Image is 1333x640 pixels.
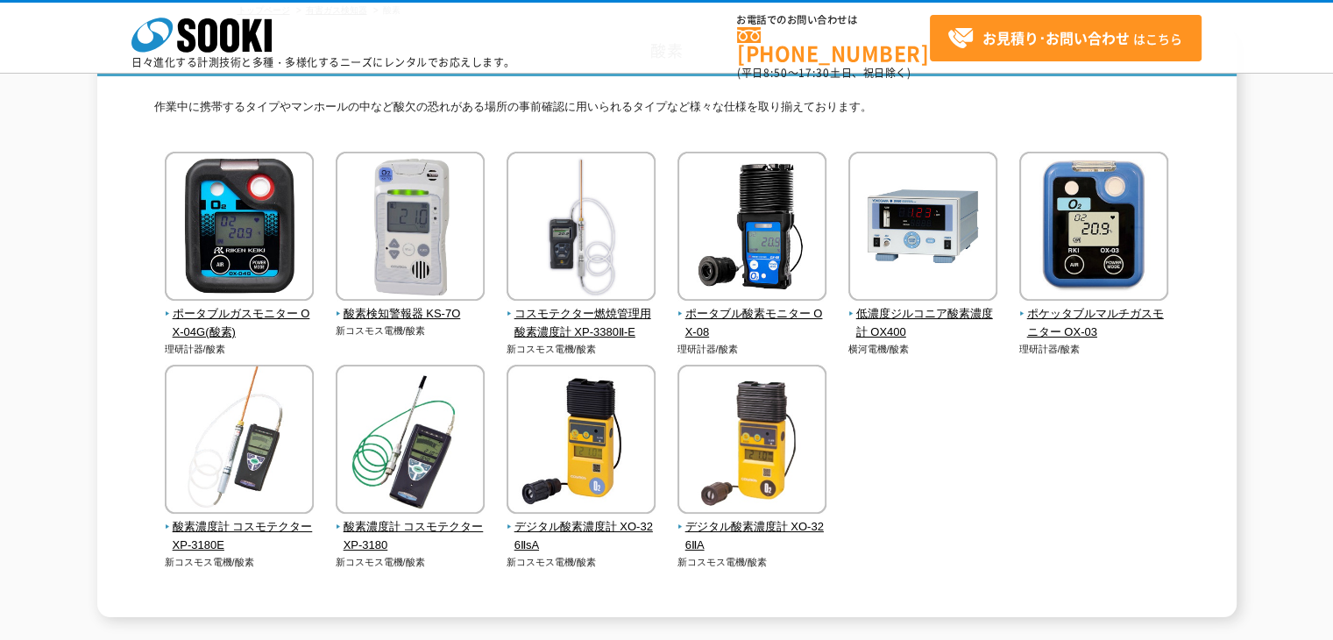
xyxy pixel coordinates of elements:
strong: お見積り･お問い合わせ [982,27,1130,48]
img: ポータブル酸素モニター OX-08 [677,152,826,305]
p: 新コスモス電機/酸素 [677,555,827,570]
span: 酸素濃度計 コスモテクター XP-3180E [165,518,315,555]
img: デジタル酸素濃度計 XO-326ⅡA [677,365,826,518]
img: デジタル酸素濃度計 XO-326ⅡsA [507,365,656,518]
p: 新コスモス電機/酸素 [165,555,315,570]
span: ポータブル酸素モニター OX-08 [677,305,827,342]
a: コスモテクター燃焼管理用酸素濃度計 XP-3380Ⅱ-E [507,288,656,341]
a: 酸素濃度計 コスモテクター XP-3180E [165,501,315,554]
a: デジタル酸素濃度計 XO-326ⅡsA [507,501,656,554]
span: 8:50 [763,65,788,81]
img: 酸素検知警報器 KS-7O [336,152,485,305]
a: [PHONE_NUMBER] [737,27,930,63]
span: 酸素濃度計 コスモテクター XP-3180 [336,518,486,555]
a: ポケッタブルマルチガスモニター OX-03 [1019,288,1169,341]
p: 新コスモス電機/酸素 [336,324,486,338]
a: お見積り･お問い合わせはこちら [930,15,1202,61]
a: デジタル酸素濃度計 XO-326ⅡA [677,501,827,554]
p: 作業中に携帯するタイプやマンホールの中など酸欠の恐れがある場所の事前確認に用いられるタイプなど様々な仕様を取り揃えております。 [154,98,1180,125]
p: 新コスモス電機/酸素 [336,555,486,570]
img: ポケッタブルマルチガスモニター OX-03 [1019,152,1168,305]
a: ポータブルガスモニター OX-04G(酸素) [165,288,315,341]
a: ポータブル酸素モニター OX-08 [677,288,827,341]
span: (平日 ～ 土日、祝日除く) [737,65,911,81]
a: 酸素濃度計 コスモテクター XP-3180 [336,501,486,554]
p: 理研計器/酸素 [165,342,315,357]
span: ポータブルガスモニター OX-04G(酸素) [165,305,315,342]
span: お電話でのお問い合わせは [737,15,930,25]
img: 酸素濃度計 コスモテクター XP-3180E [165,365,314,518]
p: 日々進化する計測技術と多種・多様化するニーズにレンタルでお応えします。 [131,57,515,68]
span: デジタル酸素濃度計 XO-326ⅡA [677,518,827,555]
a: 低濃度ジルコニア酸素濃度計 OX400 [848,288,998,341]
p: 新コスモス電機/酸素 [507,555,656,570]
a: 酸素検知警報器 KS-7O [336,288,486,324]
p: 理研計器/酸素 [677,342,827,357]
span: はこちら [947,25,1182,52]
span: コスモテクター燃焼管理用酸素濃度計 XP-3380Ⅱ-E [507,305,656,342]
img: コスモテクター燃焼管理用酸素濃度計 XP-3380Ⅱ-E [507,152,656,305]
span: 低濃度ジルコニア酸素濃度計 OX400 [848,305,998,342]
span: 17:30 [798,65,830,81]
img: 低濃度ジルコニア酸素濃度計 OX400 [848,152,997,305]
img: 酸素濃度計 コスモテクター XP-3180 [336,365,485,518]
p: 横河電機/酸素 [848,342,998,357]
p: 理研計器/酸素 [1019,342,1169,357]
img: ポータブルガスモニター OX-04G(酸素) [165,152,314,305]
span: ポケッタブルマルチガスモニター OX-03 [1019,305,1169,342]
p: 新コスモス電機/酸素 [507,342,656,357]
span: 酸素検知警報器 KS-7O [336,305,486,324]
span: デジタル酸素濃度計 XO-326ⅡsA [507,518,656,555]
